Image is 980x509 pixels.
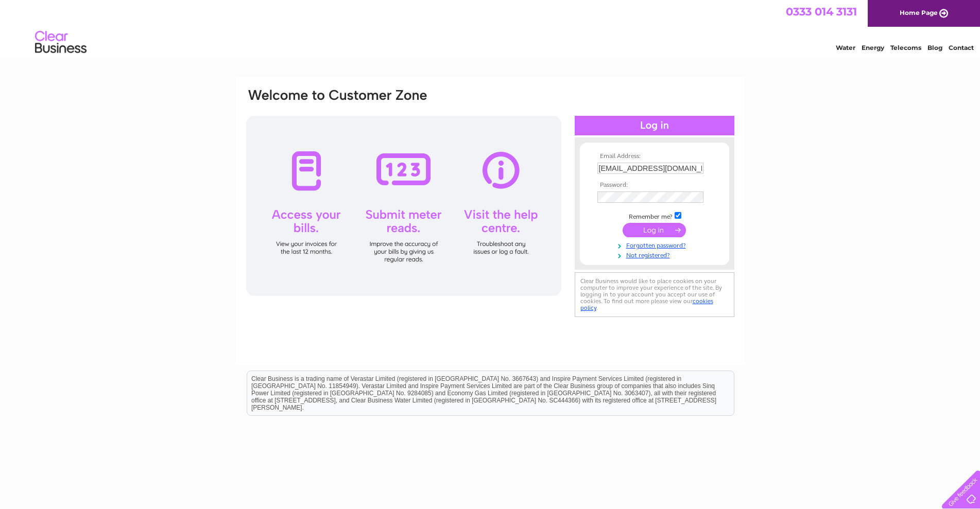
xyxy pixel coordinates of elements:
[595,153,714,160] th: Email Address:
[836,44,855,51] a: Water
[595,210,714,221] td: Remember me?
[597,250,714,259] a: Not registered?
[949,44,974,51] a: Contact
[35,27,87,58] img: logo.png
[862,44,884,51] a: Energy
[575,272,734,317] div: Clear Business would like to place cookies on your computer to improve your experience of the sit...
[927,44,942,51] a: Blog
[597,240,714,250] a: Forgotten password?
[890,44,921,51] a: Telecoms
[247,6,734,50] div: Clear Business is a trading name of Verastar Limited (registered in [GEOGRAPHIC_DATA] No. 3667643...
[786,5,857,18] a: 0333 014 3131
[595,182,714,189] th: Password:
[623,223,686,237] input: Submit
[580,297,713,311] a: cookies policy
